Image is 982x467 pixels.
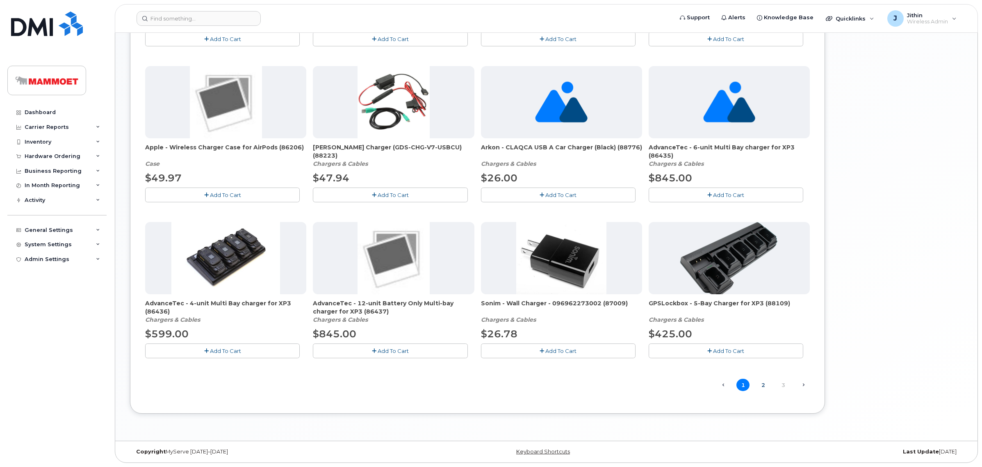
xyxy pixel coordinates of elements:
[649,32,803,46] button: Add To Cart
[649,172,692,184] span: $845.00
[145,188,300,202] button: Add To Cart
[145,299,306,316] span: AdvanceTec - 4-unit Multi Bay charger for XP3 (86436)
[649,328,692,340] span: $425.00
[903,449,939,455] strong: Last Update
[190,66,262,138] img: noImage.jpg
[736,379,750,391] span: 1
[313,160,368,167] em: Chargers & Cables
[649,143,810,168] div: AdvanceTec - 6-unit Multi Bay charger for XP3 (86435)
[145,299,306,324] div: AdvanceTec - 4-unit Multi Bay charger for XP3 (86436)
[703,66,755,138] img: no_image_found-2caef05468ed5679b831cfe6fc140e25e0c280774317ffc20a367ab7fd17291e.png
[820,10,880,27] div: Quicklinks
[713,192,744,198] span: Add To Cart
[716,380,729,390] span: ← Previous
[516,449,570,455] a: Keyboard Shortcuts
[481,188,636,202] button: Add To Cart
[674,9,715,26] a: Support
[649,188,803,202] button: Add To Cart
[378,36,409,42] span: Add To Cart
[728,14,745,22] span: Alerts
[777,379,790,391] a: 3
[481,316,536,323] em: Chargers & Cables
[481,328,517,340] span: $26.78
[313,343,467,358] button: Add To Cart
[751,9,819,26] a: Knowledge Base
[313,316,368,323] em: Chargers & Cables
[145,328,189,340] span: $599.00
[313,32,467,46] button: Add To Cart
[145,343,300,358] button: Add To Cart
[764,14,813,22] span: Knowledge Base
[713,36,744,42] span: Add To Cart
[145,143,306,168] div: Apple - Wireless Charger Case for AirPods (86206)
[378,192,409,198] span: Add To Cart
[649,299,810,316] span: GPSLockbox - 5-Bay Charger for XP3 (88109)
[907,12,948,18] span: Jithin
[358,222,430,294] img: noImage.jpg
[481,143,642,168] div: Arkon - CLAQCA USB A Car Charger (Black) (88776)
[358,66,430,138] img: 8A00B052-395A-4310-BDD9-D8F67676B847.jpg
[210,36,241,42] span: Add To Cart
[145,143,306,160] span: Apple - Wireless Charger Case for AirPods (86206)
[836,15,866,22] span: Quicklinks
[378,348,409,354] span: Add To Cart
[130,449,408,455] div: MyServe [DATE]–[DATE]
[313,299,474,324] div: AdvanceTec - 12-unit Battery Only Multi-bay charger for XP3 (86437)
[715,9,751,26] a: Alerts
[313,299,474,316] span: AdvanceTec - 12-unit Battery Only Multi-bay charger for XP3 (86437)
[481,299,642,324] div: Sonim - Wall Charger - 096962273002 (87009)
[907,18,948,25] span: Wireless Admin
[210,192,241,198] span: Add To Cart
[313,143,474,160] span: [PERSON_NAME] Charger (GDS-CHG-V7-USBCU) (88223)
[882,10,962,27] div: Jithin
[481,172,517,184] span: $26.00
[649,316,704,323] em: Chargers & Cables
[481,143,642,160] span: Arkon - CLAQCA USB A Car Charger (Black) (88776)
[946,431,976,461] iframe: Messenger Launcher
[313,143,474,168] div: RAM - Hardwire Charger (GDS-CHG-V7-USBCU) (88223)
[649,299,810,324] div: GPSLockbox - 5-Bay Charger for XP3 (88109)
[545,348,576,354] span: Add To Cart
[145,160,159,167] em: Case
[313,172,349,184] span: $47.94
[145,316,200,323] em: Chargers & Cables
[687,14,710,22] span: Support
[145,172,182,184] span: $49.97
[210,348,241,354] span: Add To Cart
[680,222,778,294] img: 1F92870B-6103-469E-B2CE-330A2DE20FD0.png
[545,36,576,42] span: Add To Cart
[313,188,467,202] button: Add To Cart
[713,348,744,354] span: Add To Cart
[481,343,636,358] button: Add To Cart
[516,222,606,294] img: 557CEEB9-0057-4EF9-88AF-254D014D5D78.jpg
[313,328,356,340] span: $845.00
[545,192,576,198] span: Add To Cart
[535,66,587,138] img: no_image_found-2caef05468ed5679b831cfe6fc140e25e0c280774317ffc20a367ab7fd17291e.png
[893,14,897,23] span: J
[136,449,166,455] strong: Copyright
[649,160,704,167] em: Chargers & Cables
[481,299,642,316] span: Sonim - Wall Charger - 096962273002 (87009)
[137,11,261,26] input: Find something...
[145,32,300,46] button: Add To Cart
[171,222,280,294] img: D3E8F803-DE12-4D33-B5B4-5D392A993456.jpg
[481,32,636,46] button: Add To Cart
[756,379,770,391] a: 2
[649,343,803,358] button: Add To Cart
[797,380,810,390] a: Next →
[685,449,963,455] div: [DATE]
[649,143,810,160] span: AdvanceTec - 6-unit Multi Bay charger for XP3 (86435)
[481,160,536,167] em: Chargers & Cables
